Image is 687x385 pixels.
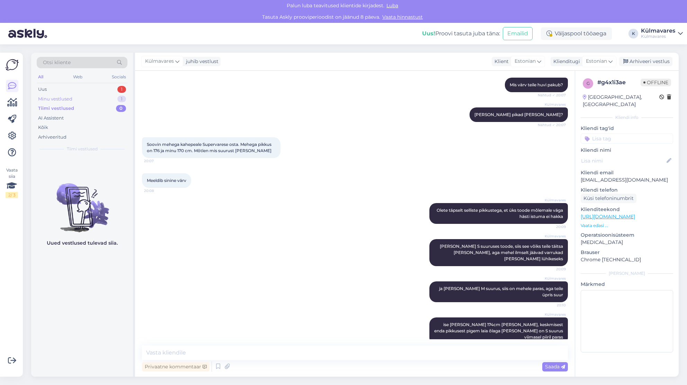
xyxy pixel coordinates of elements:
img: No chats [31,171,133,233]
div: K [628,29,638,38]
div: Arhiveeritud [38,134,66,141]
span: Külmavares [540,102,566,107]
p: Kliendi nimi [581,147,673,154]
div: 0 [116,105,126,112]
span: ise [PERSON_NAME] 174cm [PERSON_NAME], keskmisest enda pikkusest pigem laia õlaga [PERSON_NAME] o... [434,322,564,340]
div: Tiimi vestlused [38,105,74,112]
span: Olete täpselt selliste pikkustega, et üks toode mõlemale väga hästi istuma ei hakka [437,208,564,219]
div: Kõik [38,124,48,131]
span: 20:07 [144,158,170,164]
div: [PERSON_NAME] [581,270,673,277]
span: Meeldib sinine värv [147,178,186,183]
button: Emailid [503,27,533,40]
div: juhib vestlust [183,58,218,65]
span: Külmavares [540,312,566,317]
span: 20:08 [144,188,170,193]
div: [GEOGRAPHIC_DATA], [GEOGRAPHIC_DATA] [583,94,659,108]
div: Arhiveeri vestlus [619,57,672,66]
div: All [37,72,45,81]
input: Lisa tag [581,133,673,144]
span: [PERSON_NAME] S suuruses toode, siis see võiks teile täitsa [PERSON_NAME], aga mehel ilmselt jääv... [440,244,564,261]
span: 20:09 [540,266,566,272]
div: Minu vestlused [38,96,72,103]
span: Külmavares [145,58,174,65]
span: Saada [545,364,565,370]
span: Estonian [515,58,536,65]
b: Uus! [422,30,435,37]
div: # g4x1i3ae [597,78,641,87]
p: Operatsioonisüsteem [581,231,673,239]
div: Küsi telefoninumbrit [581,194,636,203]
div: Proovi tasuta juba täna: [422,29,500,38]
div: Klienditugi [551,58,580,65]
span: Tiimi vestlused [67,146,98,152]
img: Askly Logo [6,58,19,71]
span: 20:10 [540,303,566,308]
span: ja [PERSON_NAME] M suurus, siis on mehele paras, aga teile üpris suur [439,286,564,297]
div: Socials [110,72,127,81]
div: 1 [117,86,126,93]
p: Kliendi email [581,169,673,176]
p: [MEDICAL_DATA] [581,239,673,246]
div: Privaatne kommentaar [142,362,209,371]
span: 20:09 [540,224,566,229]
span: Nähtud ✓ 20:07 [538,93,566,98]
p: Vaata edasi ... [581,222,673,229]
span: Soovin mehega kahepeale Supervarese osta. Mehega pikkus on 176 ja minu 170 cm. Mõtlen mis suurust... [147,142,273,153]
div: Külmavares [641,34,675,39]
span: Külmavares [540,234,566,239]
p: Uued vestlused tulevad siia. [47,239,118,247]
span: Luba [384,2,400,9]
div: AI Assistent [38,115,64,122]
span: g [587,81,590,86]
div: Külmavares [641,28,675,34]
p: [EMAIL_ADDRESS][DOMAIN_NAME] [581,176,673,184]
span: Offline [641,79,671,86]
div: Klient [492,58,509,65]
input: Lisa nimi [581,157,665,165]
div: Kliendi info [581,114,673,121]
p: Klienditeekond [581,206,673,213]
div: Web [72,72,84,81]
span: [PERSON_NAME] pikad [PERSON_NAME]? [474,112,563,117]
p: Kliendi tag'id [581,125,673,132]
a: KülmavaresKülmavares [641,28,683,39]
p: Chrome [TECHNICAL_ID] [581,256,673,263]
div: 1 [117,96,126,103]
p: Märkmed [581,281,673,288]
a: [URL][DOMAIN_NAME] [581,213,635,220]
div: Vaata siia [6,167,18,198]
span: Mis värv teile huvi pakub? [510,82,563,87]
span: Otsi kliente [43,59,71,66]
a: Vaata hinnastust [380,14,425,20]
div: 2 / 3 [6,192,18,198]
span: Külmavares [540,198,566,203]
span: Külmavares [540,276,566,281]
div: Väljaspool tööaega [541,27,612,40]
p: Kliendi telefon [581,186,673,194]
span: Nähtud ✓ 20:07 [538,122,566,128]
span: Estonian [586,58,607,65]
p: Brauser [581,249,673,256]
div: Uus [38,86,47,93]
